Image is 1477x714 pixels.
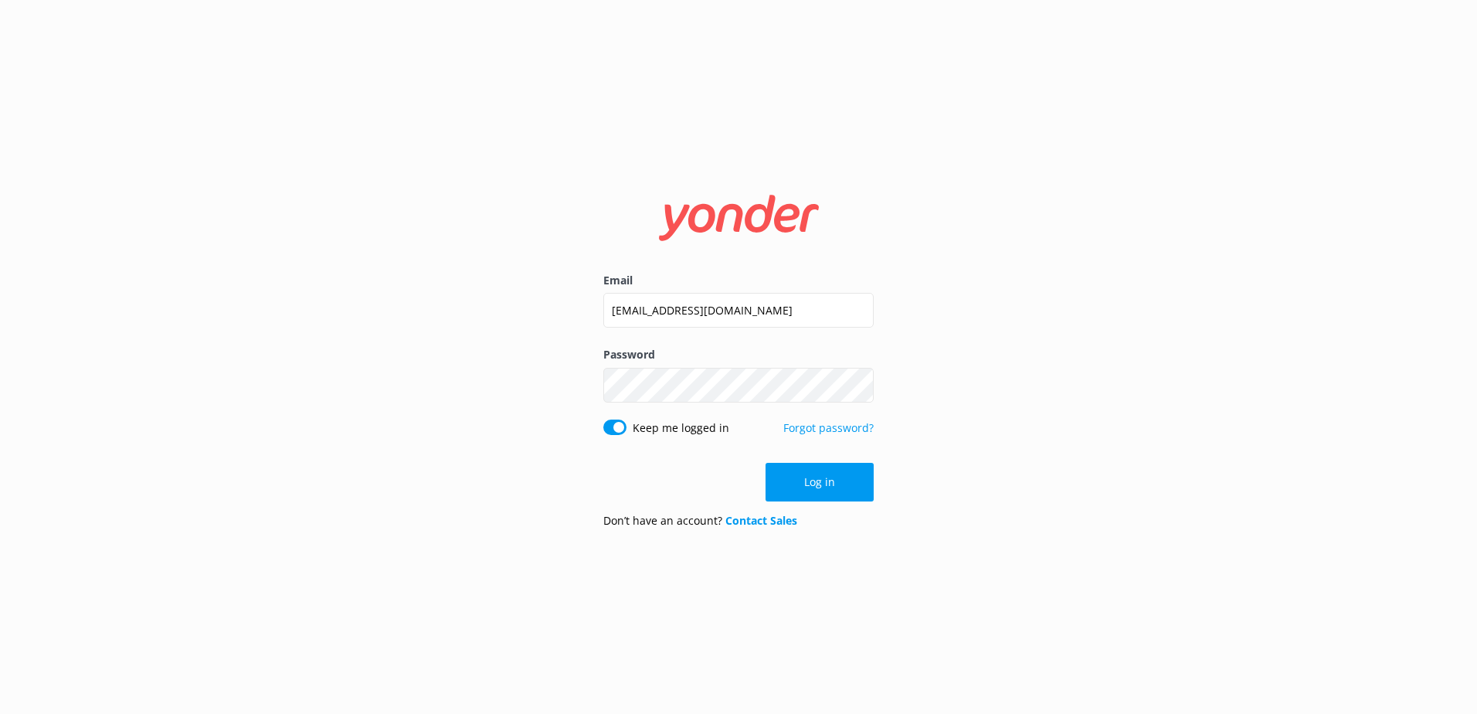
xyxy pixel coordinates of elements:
button: Show password [843,369,874,400]
p: Don’t have an account? [603,512,797,529]
label: Keep me logged in [633,420,729,437]
input: user@emailaddress.com [603,293,874,328]
label: Email [603,272,874,289]
button: Log in [766,463,874,501]
a: Contact Sales [725,513,797,528]
label: Password [603,346,874,363]
a: Forgot password? [783,420,874,435]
